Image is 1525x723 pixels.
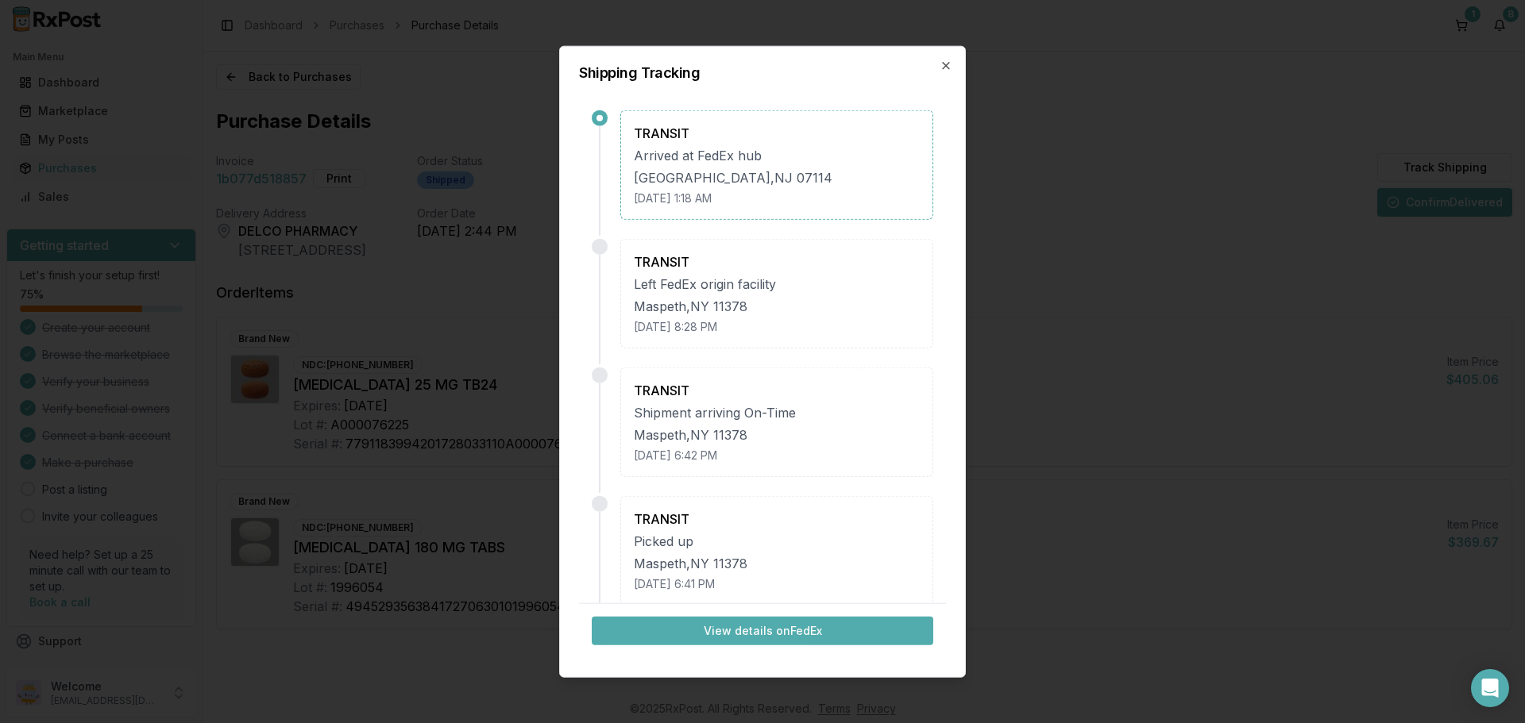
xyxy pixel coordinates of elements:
div: TRANSIT [634,509,920,528]
h2: Shipping Tracking [579,65,946,79]
div: Arrived at FedEx hub [634,145,920,164]
div: Maspeth , NY 11378 [634,553,920,572]
div: [DATE] 8:28 PM [634,318,920,334]
div: [DATE] 6:41 PM [634,575,920,591]
div: Shipment arriving On-Time [634,402,920,421]
div: [GEOGRAPHIC_DATA] , NJ 07114 [634,167,920,187]
div: Maspeth , NY 11378 [634,425,920,444]
div: TRANSIT [634,252,920,271]
div: Picked up [634,531,920,550]
div: Left FedEx origin facility [634,274,920,293]
div: TRANSIT [634,380,920,399]
div: [DATE] 6:42 PM [634,447,920,463]
div: TRANSIT [634,123,920,142]
div: [DATE] 1:18 AM [634,190,920,206]
button: View details onFedEx [592,617,933,645]
div: Maspeth , NY 11378 [634,296,920,315]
